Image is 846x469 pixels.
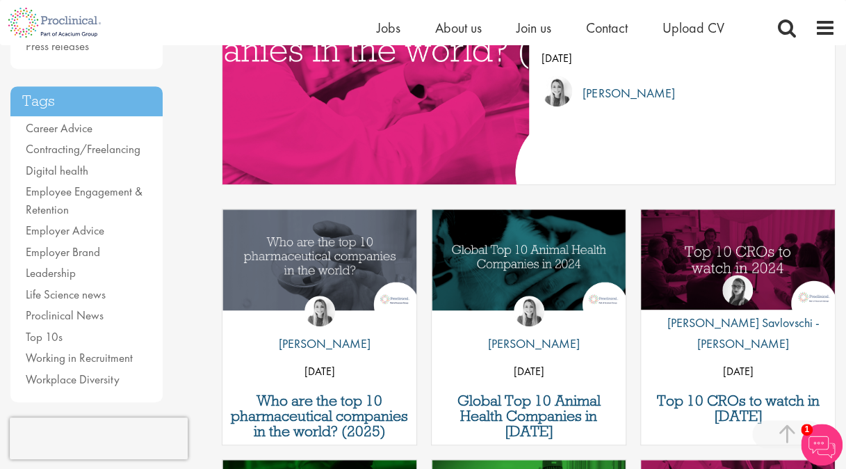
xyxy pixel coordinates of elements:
a: Hannah Burke [PERSON_NAME] [542,76,821,111]
p: [PERSON_NAME] [572,83,674,104]
a: Contact [586,19,628,37]
img: Theodora Savlovschi - Wicks [722,275,753,305]
a: Who are the top 10 pharmaceutical companies in the world? (2025) [229,393,409,439]
a: Employer Advice [26,223,104,238]
a: Upload CV [662,19,724,37]
a: Top 10 CROs to watch in [DATE] [648,393,828,424]
a: Career Advice [26,120,92,136]
img: Global Top 10 Animal Health Companies in 2024 [432,209,626,310]
img: Hannah Burke [304,296,335,326]
h3: Tags [10,86,163,116]
a: Working in Recruitment [26,350,133,365]
a: About us [435,19,482,37]
a: Employee Engagement & Retention [26,184,143,217]
img: Top 10 pharmaceutical companies in the world 2025 [222,209,416,310]
img: Hannah Burke [514,296,544,326]
a: Contracting/Freelancing [26,141,140,157]
p: [PERSON_NAME] Savlovschi - [PERSON_NAME] [641,312,835,354]
a: Global Top 10 Animal Health Companies in [DATE] [439,393,619,439]
p: [DATE] [432,361,626,382]
img: Top 10 CROs to watch in 2024 [641,209,835,310]
p: [DATE] [542,48,821,69]
p: [DATE] [641,361,835,382]
a: Jobs [377,19,400,37]
iframe: reCAPTCHA [10,418,188,459]
img: Chatbot [801,424,843,466]
a: Digital health [26,163,88,178]
a: Life Science news [26,287,106,302]
p: [DATE] [222,361,416,382]
a: Workplace Diversity [26,372,120,387]
a: Hannah Burke [PERSON_NAME] [478,296,580,361]
a: Proclinical News [26,308,104,323]
a: Press releases [26,38,89,54]
a: Join us [516,19,551,37]
a: Theodora Savlovschi - Wicks [PERSON_NAME] Savlovschi - [PERSON_NAME] [641,275,835,361]
a: Leadership [26,265,76,280]
a: Link to a post [641,209,835,333]
p: [PERSON_NAME] [478,333,580,354]
a: Employer Brand [26,244,100,260]
a: Link to a post [432,209,626,333]
a: Top 10s [26,329,63,344]
span: 1 [801,424,813,436]
a: Hannah Burke [PERSON_NAME] [268,296,371,361]
img: Hannah Burke [542,76,572,106]
a: Link to a post [222,209,416,333]
p: [PERSON_NAME] [268,333,371,354]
